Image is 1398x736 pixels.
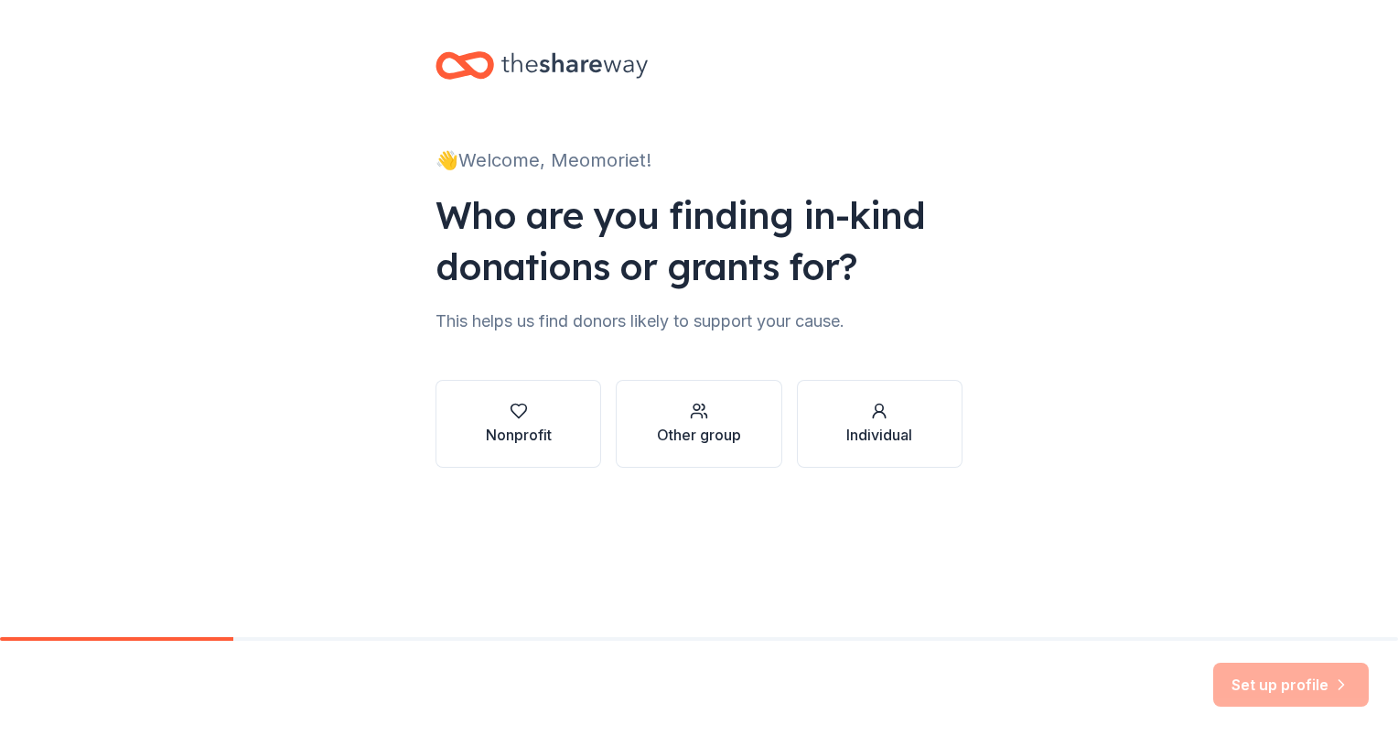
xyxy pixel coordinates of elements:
[616,380,781,468] button: Other group
[657,424,741,446] div: Other group
[436,146,962,175] div: 👋 Welcome, Meomoriet!
[436,189,962,292] div: Who are you finding in-kind donations or grants for?
[486,424,552,446] div: Nonprofit
[846,424,912,446] div: Individual
[797,380,962,468] button: Individual
[436,380,601,468] button: Nonprofit
[436,307,962,336] div: This helps us find donors likely to support your cause.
